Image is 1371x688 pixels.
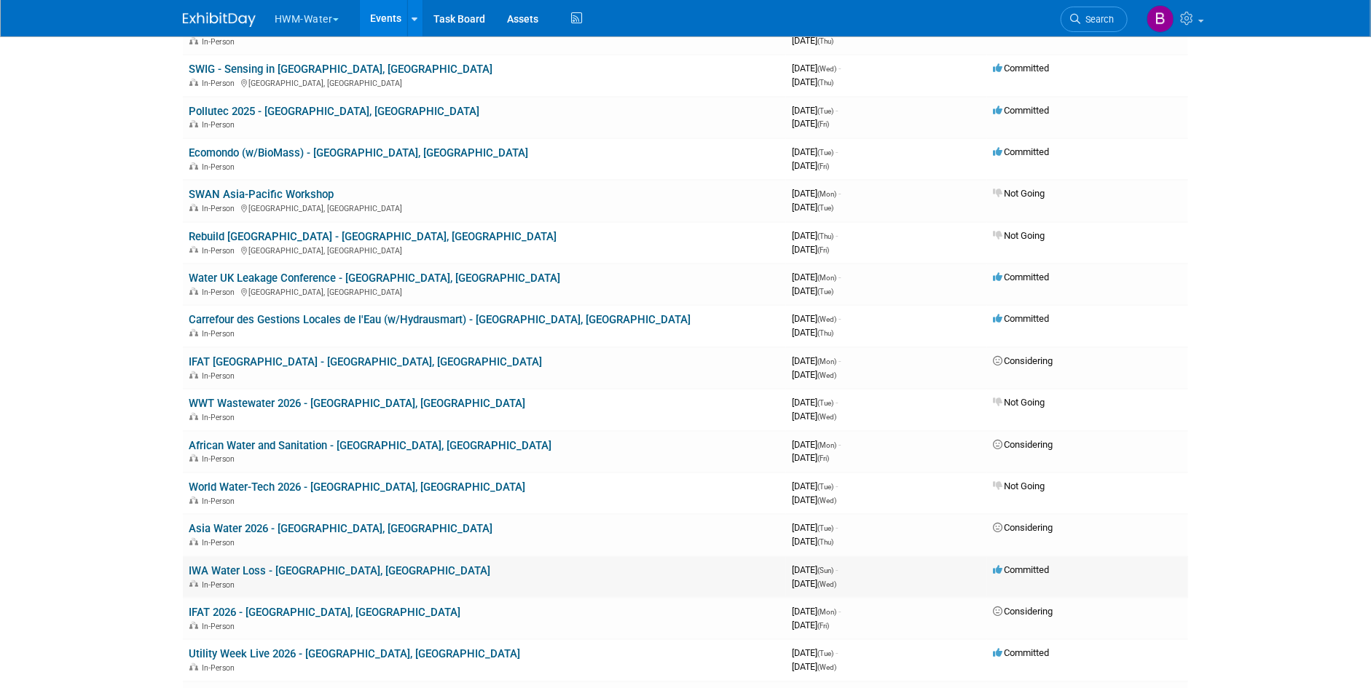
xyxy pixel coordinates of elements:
[817,663,836,671] span: (Wed)
[792,564,838,575] span: [DATE]
[792,606,841,617] span: [DATE]
[189,146,528,159] a: Ecomondo (w/BioMass) - [GEOGRAPHIC_DATA], [GEOGRAPHIC_DATA]
[202,79,239,88] span: In-Person
[817,329,833,337] span: (Thu)
[189,538,198,545] img: In-Person Event
[993,313,1049,324] span: Committed
[189,120,198,127] img: In-Person Event
[189,606,460,619] a: IFAT 2026 - [GEOGRAPHIC_DATA], [GEOGRAPHIC_DATA]
[792,411,836,422] span: [DATE]
[993,606,1053,617] span: Considering
[817,497,836,505] span: (Wed)
[817,622,829,630] span: (Fri)
[993,230,1045,241] span: Not Going
[202,37,239,47] span: In-Person
[792,285,833,296] span: [DATE]
[838,63,841,74] span: -
[202,538,239,547] span: In-Person
[202,329,239,339] span: In-Person
[817,149,833,157] span: (Tue)
[189,481,525,494] a: World Water-Tech 2026 - [GEOGRAPHIC_DATA], [GEOGRAPHIC_DATA]
[189,204,198,211] img: In-Person Event
[817,649,833,657] span: (Tue)
[189,397,525,410] a: WWT Wastewater 2026 - [GEOGRAPHIC_DATA], [GEOGRAPHIC_DATA]
[817,232,833,240] span: (Thu)
[817,524,833,532] span: (Tue)
[836,397,838,408] span: -
[993,522,1053,533] span: Considering
[838,606,841,617] span: -
[817,608,836,616] span: (Mon)
[792,355,841,366] span: [DATE]
[838,272,841,282] span: -
[817,162,829,170] span: (Fri)
[189,564,490,577] a: IWA Water Loss - [GEOGRAPHIC_DATA], [GEOGRAPHIC_DATA]
[792,452,829,463] span: [DATE]
[792,327,833,338] span: [DATE]
[817,315,836,323] span: (Wed)
[817,580,836,588] span: (Wed)
[189,329,198,336] img: In-Person Event
[792,76,833,87] span: [DATE]
[189,622,198,629] img: In-Person Event
[817,566,833,574] span: (Sun)
[817,454,829,462] span: (Fri)
[817,399,833,407] span: (Tue)
[993,272,1049,282] span: Committed
[189,230,557,243] a: Rebuild [GEOGRAPHIC_DATA] - [GEOGRAPHIC_DATA], [GEOGRAPHIC_DATA]
[792,313,841,324] span: [DATE]
[792,494,836,505] span: [DATE]
[202,413,239,422] span: In-Person
[189,288,198,295] img: In-Person Event
[189,272,560,285] a: Water UK Leakage Conference - [GEOGRAPHIC_DATA], [GEOGRAPHIC_DATA]
[202,162,239,172] span: In-Person
[836,230,838,241] span: -
[189,188,334,201] a: SWAN Asia-Pacific Workshop
[993,146,1049,157] span: Committed
[792,369,836,380] span: [DATE]
[202,663,239,673] span: In-Person
[189,79,198,86] img: In-Person Event
[838,439,841,450] span: -
[993,481,1045,491] span: Not Going
[792,146,838,157] span: [DATE]
[189,285,780,297] div: [GEOGRAPHIC_DATA], [GEOGRAPHIC_DATA]
[817,274,836,282] span: (Mon)
[183,12,256,27] img: ExhibitDay
[817,204,833,212] span: (Tue)
[836,647,838,658] span: -
[993,564,1049,575] span: Committed
[189,76,780,88] div: [GEOGRAPHIC_DATA], [GEOGRAPHIC_DATA]
[838,188,841,199] span: -
[202,622,239,631] span: In-Person
[189,313,691,326] a: Carrefour des Gestions Locales de l'Eau (w/Hydrausmart) - [GEOGRAPHIC_DATA], [GEOGRAPHIC_DATA]
[1080,14,1114,25] span: Search
[817,483,833,491] span: (Tue)
[817,79,833,87] span: (Thu)
[993,397,1045,408] span: Not Going
[836,105,838,116] span: -
[189,371,198,379] img: In-Person Event
[836,564,838,575] span: -
[817,441,836,449] span: (Mon)
[792,661,836,672] span: [DATE]
[189,246,198,253] img: In-Person Event
[202,371,239,381] span: In-Person
[189,663,198,671] img: In-Person Event
[792,202,833,213] span: [DATE]
[202,246,239,256] span: In-Person
[189,162,198,170] img: In-Person Event
[189,647,520,660] a: Utility Week Live 2026 - [GEOGRAPHIC_DATA], [GEOGRAPHIC_DATA]
[836,481,838,491] span: -
[792,35,833,46] span: [DATE]
[1061,7,1128,32] a: Search
[792,105,838,116] span: [DATE]
[817,120,829,128] span: (Fri)
[993,105,1049,116] span: Committed
[189,355,542,368] a: IFAT [GEOGRAPHIC_DATA] - [GEOGRAPHIC_DATA], [GEOGRAPHIC_DATA]
[792,230,838,241] span: [DATE]
[817,246,829,254] span: (Fri)
[817,371,836,379] span: (Wed)
[792,647,838,658] span: [DATE]
[202,204,239,213] span: In-Person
